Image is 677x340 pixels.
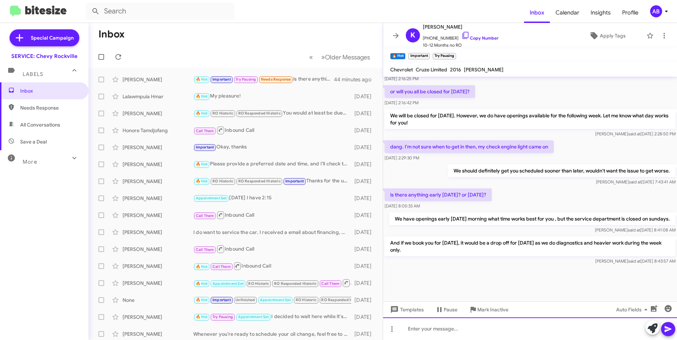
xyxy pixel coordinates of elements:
span: [PERSON_NAME] [423,23,499,31]
a: Profile [616,2,644,23]
button: Templates [383,303,429,316]
span: » [321,53,325,61]
div: Please provide a preferred date and time, and I’ll check the availability for your service appoin... [193,160,351,168]
span: « [309,53,313,61]
div: SERVICE: Chevy Rockville [11,53,78,60]
div: [PERSON_NAME] [123,229,193,236]
span: 🔥 Hot [196,281,208,286]
div: Given that information, I wouldn't say to replace the cabin air filter. We last did that 3.[DATE]... [193,296,351,304]
span: 🔥 Hot [196,264,208,269]
span: [DATE] 2:29:30 PM [385,155,419,160]
div: 44 minutes ago [335,76,377,83]
span: Call Them [196,129,214,133]
span: Labels [23,71,43,77]
span: Appointment Set [212,281,244,286]
button: Pause [429,303,463,316]
nav: Page navigation example [305,50,374,64]
span: 🔥 Hot [196,179,208,183]
span: Inbox [20,87,80,94]
div: [DATE] [351,212,377,219]
div: [PERSON_NAME] [123,195,193,202]
span: Pause [444,303,457,316]
div: is there anything early [DATE]? or [DATE]? [193,75,335,83]
div: [DATE] [351,246,377,253]
div: [PERSON_NAME] [123,313,193,321]
span: Important [285,179,304,183]
div: Inbound Call [193,126,351,135]
div: [DATE] [351,263,377,270]
span: Auto Fields [616,303,650,316]
div: Whenever you’re ready to schedule your oil change, feel free to reach out. I'm here to assist you... [193,330,351,338]
span: [PERSON_NAME] [DATE] 7:43:41 AM [596,179,676,184]
span: Appointment Set [238,315,269,319]
span: said at [629,179,641,184]
span: Inbox [524,2,550,23]
div: Thanks for the update! Let's schedule your oil change for 11/6. What time works best for you? [193,177,351,185]
span: [DATE] 2:16:25 PM [385,76,419,81]
div: [DATE] [351,229,377,236]
div: [PERSON_NAME] [123,330,193,338]
button: Previous [305,50,317,64]
div: [DATE] [351,93,377,100]
input: Search [86,3,234,20]
span: RO Responded Historic [238,179,281,183]
small: 🔥 Hot [390,53,405,59]
span: Save a Deal [20,138,47,145]
div: My pleasure! [193,92,351,100]
div: [PERSON_NAME] [123,212,193,219]
span: Mark Inactive [477,303,508,316]
h1: Inbox [98,29,125,40]
span: 🔥 Hot [196,111,208,116]
span: Important [196,145,214,150]
div: [PERSON_NAME] [123,263,193,270]
button: Mark Inactive [463,303,514,316]
div: I decided to wait here while it's worked on. They told me to let you know [193,313,351,321]
div: [DATE] [351,195,377,202]
div: Inbound Call [193,245,351,253]
div: You would at least be due for the tire rotation and multi-point inspection. Is there a particular... [193,109,351,117]
span: Needs Response [20,104,80,111]
div: [DATE] [351,110,377,117]
span: Appointment Set [260,298,291,302]
div: Okay, thanks [193,143,351,151]
span: said at [628,258,641,264]
span: 10-12 Months no RO [423,42,499,49]
span: [PERSON_NAME] [DATE] 2:28:50 PM [595,131,676,136]
span: Call Them [212,264,231,269]
small: Important [408,53,429,59]
button: Auto Fields [610,303,656,316]
span: [PERSON_NAME] [DATE] 8:41:08 AM [595,227,676,233]
span: Appointment Set [196,196,227,200]
button: AB [644,5,669,17]
span: RO Historic [248,281,269,286]
a: Calendar [550,2,585,23]
span: RO Responded Historic [238,111,281,116]
div: Lalawmpuia Hmar [123,93,193,100]
div: [PERSON_NAME] [123,144,193,151]
span: 2016 [450,66,461,73]
span: RO Historic [212,179,233,183]
div: [DATE] [351,161,377,168]
p: We will be closed for [DATE]. However, we do have openings available for the following week. Let ... [385,109,676,129]
span: said at [628,131,641,136]
div: [DATE] [351,313,377,321]
p: dang. I'm not sure when to get in then, my check engine light came on [385,140,554,153]
div: [PERSON_NAME] [123,76,193,83]
span: Call Them [196,247,214,252]
button: Apply Tags [571,29,643,42]
span: Needs Response [261,77,291,82]
a: Insights [585,2,616,23]
span: 🔥 Hot [196,77,208,82]
div: [DATE] [351,127,377,134]
a: Special Campaign [10,29,79,46]
small: Try Pausing [433,53,456,59]
p: is there anything early [DATE]? or [DATE]? [385,188,492,201]
span: Cruze Limited [416,66,447,73]
span: Older Messages [325,53,370,61]
span: Call Them [196,213,214,218]
span: RO Historic [296,298,317,302]
div: [PERSON_NAME] [123,110,193,117]
p: We should definitely get you scheduled sooner than later, wouldn't want the issue to get worse. [448,164,676,177]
